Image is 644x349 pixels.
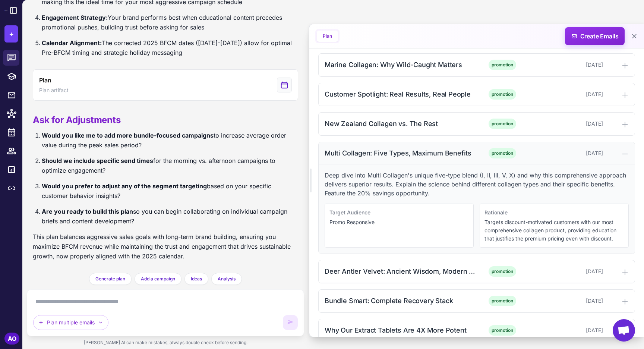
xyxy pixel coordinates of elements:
[489,148,516,158] span: promotion
[191,276,202,282] span: Ideas
[529,120,603,128] div: [DATE]
[141,276,175,282] span: Add a campaign
[489,60,516,70] span: promotion
[613,319,635,342] div: Open chat
[489,325,516,336] span: promotion
[325,148,475,158] div: Multi Collagen: Five Types, Maximum Benefits
[42,181,298,201] p: based on your specific customer behavior insights?
[529,149,603,157] div: [DATE]
[42,208,133,215] strong: Are you ready to build this plan
[135,273,181,285] button: Add a campaign
[329,208,469,217] div: Target Audience
[489,119,516,129] span: promotion
[565,27,625,45] button: Create Emails
[9,28,14,40] span: +
[4,333,19,345] div: AO
[27,336,304,349] div: [PERSON_NAME] AI can make mistakes, always double check before sending.
[529,61,603,69] div: [DATE]
[33,232,298,261] p: This plan balances aggressive sales goals with long-term brand building, ensuring you maximize BF...
[89,273,132,285] button: Generate plan
[325,60,475,70] div: Marine Collagen: Why Wild-Caught Matters
[529,267,603,276] div: [DATE]
[562,27,628,45] span: Create Emails
[489,89,516,100] span: promotion
[529,326,603,334] div: [DATE]
[184,273,208,285] button: Ideas
[39,76,51,85] span: Plan
[484,208,624,217] div: Rationale
[42,39,102,47] strong: Calendar Alignment:
[33,114,298,126] h2: Ask for Adjustments
[489,296,516,306] span: promotion
[325,119,475,129] div: New Zealand Collagen vs. The Rest
[42,13,298,32] p: Your brand performs best when educational content precedes promotional pushes, building trust bef...
[95,276,125,282] span: Generate plan
[325,266,475,276] div: Deer Antler Velvet: Ancient Wisdom, Modern Science
[218,276,236,282] span: Analysis
[33,69,298,101] button: View generated Plan
[529,297,603,305] div: [DATE]
[39,86,69,94] span: Plan artifact
[42,182,207,190] strong: Would you prefer to adjust any of the segment targeting
[42,156,298,175] p: for the morning vs. afternoon campaigns to optimize engagement?
[211,273,242,285] button: Analysis
[42,38,298,57] p: The corrected 2025 BFCM dates ([DATE]-[DATE]) allow for optimal Pre-BFCM timing and strategic hol...
[42,14,108,21] strong: Engagement Strategy:
[529,90,603,98] div: [DATE]
[484,218,624,243] p: Targets discount-motivated customers with our most comprehensive collagen product, providing educ...
[325,89,475,99] div: Customer Spotlight: Real Results, Real People
[325,296,475,306] div: Bundle Smart: Complete Recovery Stack
[489,266,516,277] span: promotion
[325,171,629,198] p: Deep dive into Multi Collagen's unique five-type blend (I, II, III, V, X) and why this comprehens...
[33,315,108,330] button: Plan multiple emails
[42,207,298,226] p: so you can begin collaborating on individual campaign briefs and content development?
[325,325,475,335] div: Why Our Extract Tablets Are 4X More Potent
[42,157,153,164] strong: Should we include specific send times
[4,25,18,43] button: +
[317,31,338,42] button: Plan
[329,218,469,226] p: Promo Responsive
[42,131,298,150] p: to increase average order value during the peak sales period?
[42,132,214,139] strong: Would you like me to add more bundle-focused campaigns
